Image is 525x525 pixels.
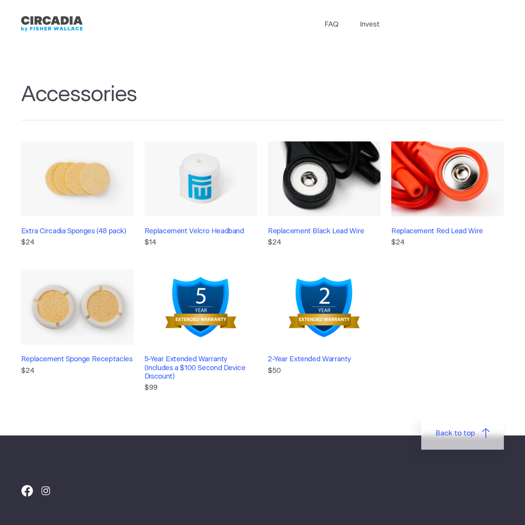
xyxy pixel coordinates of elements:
[21,14,83,33] a: Circadia
[421,417,504,450] a: Back to top
[268,227,380,236] h3: Replacement Black Lead Wire
[268,141,380,217] img: Replacement Black Lead Wire
[21,269,134,393] a: Replacement Sponge Receptacles$24
[145,269,257,345] img: 5-Year Extended Warranty (Includes a $100 Second Device Discount)
[40,485,52,497] svg: Instagram
[391,141,504,217] img: Replacement Red Lead Wire
[21,237,134,248] p: $24
[268,269,380,393] a: 2-Year Extended Warranty$50
[391,237,504,248] p: $24
[145,141,257,248] a: Replacement Velcro Headband$14
[21,141,134,248] a: Extra Circadia Sponges (48 pack)$24
[391,141,504,248] a: Replacement Red Lead Wire$24
[145,269,257,393] a: 5-Year Extended Warranty (Includes a $100 Second Device Discount)$99
[21,355,134,364] h3: Replacement Sponge Receptacles
[21,14,83,33] img: circadia_bfw.png
[21,82,504,120] h1: Accessories
[268,355,380,364] h3: 2-Year Extended Warranty
[268,237,380,248] p: $24
[145,382,257,393] p: $99
[145,237,257,248] p: $14
[391,227,504,236] h3: Replacement Red Lead Wire
[435,428,475,439] span: Back to top
[21,227,134,236] h3: Extra Circadia Sponges (48 pack)
[145,141,257,217] img: Replacement Velcro Headband
[21,141,134,217] img: Extra Circadia Sponges (48 pack)
[268,269,380,345] img: 2-Year Extended Warranty
[268,141,380,248] a: Replacement Black Lead Wire$24
[21,269,134,345] img: Replacement Sponge Receptacles
[360,19,380,30] a: Invest
[268,366,380,376] p: $50
[324,19,339,30] a: FAQ
[21,366,134,376] p: $24
[145,227,257,236] h3: Replacement Velcro Headband
[21,485,33,497] svg: Facebook
[145,355,257,381] h3: 5-Year Extended Warranty (Includes a $100 Second Device Discount)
